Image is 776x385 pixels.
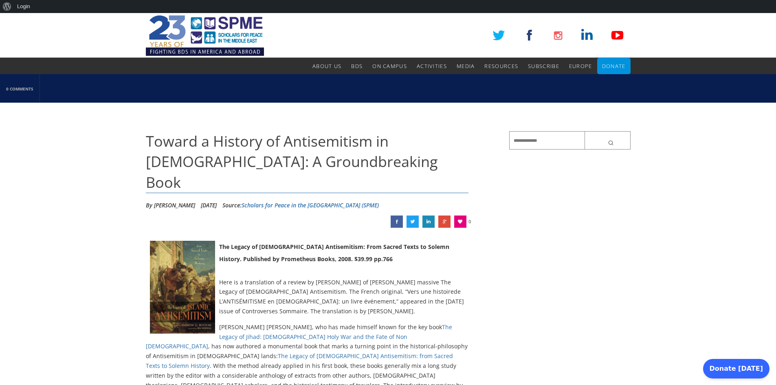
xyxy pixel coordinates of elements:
[372,58,407,74] a: On Campus
[528,58,559,74] a: Subscribe
[312,62,341,70] span: About Us
[602,62,626,70] span: Donate
[146,199,195,211] li: By [PERSON_NAME]
[351,62,363,70] span: BDS
[242,201,379,209] a: Scholars for Peace in the [GEOGRAPHIC_DATA] (SPME)
[146,131,438,192] span: Toward a History of Antisemitism in [DEMOGRAPHIC_DATA]: A Groundbreaking Book
[417,58,447,74] a: Activities
[150,241,215,334] img: Toward a History of Antisemitism in Islam: A Groundbreaking Book
[528,62,559,70] span: Subscribe
[417,62,447,70] span: Activities
[484,58,518,74] a: Resources
[391,216,403,228] a: Toward a History of Antisemitism in Islam: A Groundbreaking Book
[569,62,592,70] span: Europe
[438,216,451,228] a: Toward a History of Antisemitism in Islam: A Groundbreaking Book
[201,199,217,211] li: [DATE]
[146,352,453,370] a: The Legacy of [DEMOGRAPHIC_DATA] Antisemitism: from Sacred Texts to Solemn History
[422,216,435,228] a: Toward a History of Antisemitism in Islam: A Groundbreaking Book
[222,199,379,211] div: Source:
[457,58,475,74] a: Media
[484,62,518,70] span: Resources
[146,13,264,58] img: SPME
[146,323,452,350] a: The Legacy of Jihad: [DEMOGRAPHIC_DATA] Holy War and the Fate of Non [DEMOGRAPHIC_DATA]
[468,216,471,228] span: 0
[407,216,419,228] a: Toward a History of Antisemitism in Islam: A Groundbreaking Book
[569,58,592,74] a: Europe
[351,58,363,74] a: BDS
[457,62,475,70] span: Media
[312,58,341,74] a: About Us
[219,243,449,263] strong: The Legacy of [DEMOGRAPHIC_DATA] Antisemitism: From Sacred Texts to Solemn History. Published by ...
[146,277,469,316] p: Here is a translation of a review by [PERSON_NAME] of [PERSON_NAME] massive The Legacy of [DEMOGR...
[602,58,626,74] a: Donate
[372,62,407,70] span: On Campus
